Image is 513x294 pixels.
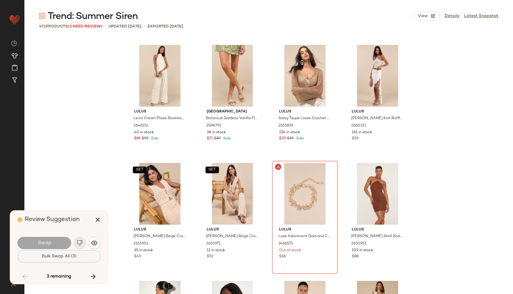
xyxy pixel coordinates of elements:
span: 2466571 [278,241,293,247]
span: 2660311 [351,123,366,129]
span: $52 [207,254,213,259]
p: updated [DATE] [108,24,141,30]
span: 224 in stock [279,130,300,135]
span: Lulus [352,109,403,115]
span: • [144,23,145,30]
img: svg%3e [91,240,97,246]
span: $45 [134,254,141,259]
span: Lulus [207,227,258,233]
a: Latest Snapshot [464,13,498,19]
span: Saray Taupe Loose Crochet Knit Lace-Up Sweater Crop Top [278,116,330,121]
span: 161 in stock [352,130,372,135]
span: $69 [134,136,140,141]
span: • [105,23,106,30]
span: 2646151 [133,123,148,129]
span: $99 [142,136,148,141]
a: Details [445,13,459,19]
span: Luxe Adornment Gold and Clear Rhinestone Bracelet [278,234,330,239]
img: 2646151_02_fullbody.jpg [129,45,191,107]
span: 2655891 [278,123,293,129]
span: 3 remaining [47,274,71,279]
span: Lulus [279,109,331,115]
span: $59 [287,136,294,141]
span: $18 [279,254,286,259]
span: Lulus [134,109,186,115]
span: 109 in stock [352,248,373,253]
span: Sale [150,137,158,141]
span: $59 [352,136,358,141]
button: SET [133,167,146,173]
span: View [417,14,428,19]
p: Exported [DATE] [147,24,183,30]
span: $88 [352,254,358,259]
img: heart_red.DM2ytmEG.svg [9,13,21,26]
button: View [414,11,440,20]
span: SET [136,168,143,172]
span: [PERSON_NAME] Beige Crochet Knit Wide-Leg Pants [206,234,258,239]
span: [GEOGRAPHIC_DATA] [207,109,258,115]
img: 12696701_2655971.jpg [202,163,263,225]
span: 38 in stock [207,130,226,135]
span: Sale [222,137,231,141]
span: 11 in stock [207,248,225,253]
span: Botanical Gardens Vanilla Floral Raffia Slide Sandals [206,116,258,121]
span: [PERSON_NAME] Shell Bodycon Halter Mini Dress [351,234,403,239]
span: Lulus [279,227,331,233]
span: Bulk Swap All (3) [42,254,76,259]
span: 2630951 [351,241,366,247]
span: Lulus [352,227,403,233]
img: svg%3e [39,13,45,19]
span: Sale [295,137,304,141]
span: 2588791 [206,123,221,129]
span: $35 [279,136,286,141]
span: Lulus [134,227,186,233]
span: SET [208,168,216,172]
img: 11770701_2466571.jpg [274,163,336,225]
button: SET [206,167,219,173]
span: $71 [207,136,213,141]
span: Out of stock [279,248,301,253]
img: 2588791_01_OM.jpg [202,45,263,107]
span: Review Suggestion [25,216,80,223]
span: Trend: Summer Siren [48,10,138,23]
span: 471 [39,24,46,29]
img: 2655891_02_front.jpg [274,45,336,107]
span: [PERSON_NAME] Beige Crochet Knit Tie-Front Crop Tank Top [133,234,185,239]
span: (3 Need Review) [68,24,102,29]
span: 35 in stock [134,248,153,253]
button: Bulk Swap All (3) [17,250,100,263]
span: Lenni Cream Plisse Backless Two-Piece Jumpsuit [133,116,185,121]
span: 2655951 [133,241,148,247]
img: 12770561_2660311.jpg [347,45,408,107]
div: Products [39,24,102,30]
img: 12696461_2655951.jpg [129,163,191,225]
span: [PERSON_NAME] Knit Ruffled High-Low Maxi Skirt [351,116,403,121]
img: svg%3e [11,40,17,46]
span: 40 in stock [134,130,154,135]
img: 12655281_2630951.jpg [347,163,408,225]
span: 2655971 [206,241,220,247]
span: $89 [214,136,221,141]
img: svg%3e [7,282,19,287]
